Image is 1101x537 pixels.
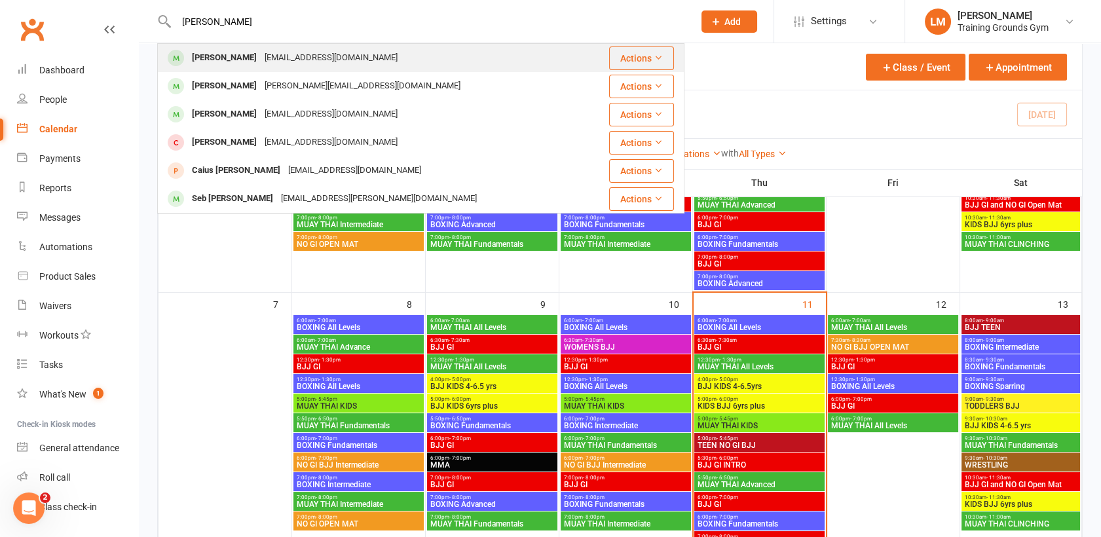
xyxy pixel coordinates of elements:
span: 8:00am [964,318,1077,324]
div: [EMAIL_ADDRESS][DOMAIN_NAME] [261,105,401,124]
span: BOXING Intermediate [296,481,421,489]
span: MUAY THAI Intermediate [296,221,421,229]
span: 7:00pm [563,514,688,520]
span: 6:00am [296,318,421,324]
span: - 7:00am [849,318,870,324]
span: NO GI BJJ Intermediate [296,461,421,469]
span: 6:30am [563,337,688,343]
span: - 6:50pm [316,416,337,422]
button: Actions [609,103,674,126]
span: - 7:30am [716,337,737,343]
span: BJJ GI [697,500,822,508]
span: 5:30pm [697,455,822,461]
span: - 7:00pm [316,435,337,441]
button: Actions [609,187,674,211]
div: Caius [PERSON_NAME] [188,161,284,180]
div: 11 [802,293,826,314]
a: Automations [17,232,138,262]
span: BOXING All Levels [563,382,688,390]
a: Payments [17,144,138,174]
div: [PERSON_NAME] [188,77,261,96]
span: - 8:00pm [449,215,471,221]
div: 12 [936,293,960,314]
span: - 10:30am [983,455,1007,461]
span: 10:30am [964,475,1077,481]
span: 9:30am [964,435,1077,441]
span: - 5:45pm [316,396,337,402]
span: 6:30am [430,337,555,343]
span: MUAY THAI KIDS [697,422,822,430]
span: BOXING Fundamentals [563,500,688,508]
span: BJJ KIDS 4-6.5yrs [697,382,822,390]
span: MUAY THAI Advance [296,343,421,351]
span: 7:00pm [430,234,555,240]
span: 5:50pm [296,416,421,422]
span: - 7:00pm [316,455,337,461]
span: - 7:00pm [449,455,471,461]
span: - 8:00pm [316,234,337,240]
span: - 11:30am [986,475,1011,481]
div: 7 [273,293,291,314]
span: MUAY THAI CLINCHING [964,240,1077,248]
button: Add [701,10,757,33]
span: BOXING Intermediate [964,343,1077,351]
span: - 8:00pm [316,494,337,500]
span: MMA [430,461,555,469]
div: Calendar [39,124,77,134]
span: - 10:30am [983,435,1007,441]
span: - 8:00pm [583,234,605,240]
span: - 8:00pm [449,234,471,240]
span: BOXING All Levels [296,324,421,331]
div: Reports [39,183,71,193]
div: [EMAIL_ADDRESS][DOMAIN_NAME] [261,48,401,67]
span: BOXING All Levels [830,382,956,390]
span: - 5:45pm [583,396,605,402]
span: MUAY THAI KIDS [563,402,688,410]
span: MUAY THAI Advanced [697,481,822,489]
span: - 7:00pm [850,396,872,402]
span: BJJ GI [563,481,688,489]
span: MUAY THAI Fundamentals [964,441,1077,449]
span: MUAY THAI All Levels [430,324,555,331]
span: 5:00pm [697,435,822,441]
span: - 11:00am [986,514,1011,520]
button: Appointment [969,54,1067,81]
span: 6:00pm [830,396,956,402]
span: MUAY THAI Intermediate [296,500,421,508]
span: MUAY THAI All Levels [830,422,956,430]
span: BOXING Advanced [430,221,555,229]
span: - 8:30am [849,337,870,343]
span: 6:00pm [563,416,688,422]
div: Product Sales [39,271,96,282]
span: BJJ KIDS 6yrs plus [430,402,555,410]
span: 6:00am [563,318,688,324]
span: BJJ GI [563,363,688,371]
span: - 8:00pm [583,215,605,221]
span: - 8:00pm [449,514,471,520]
span: 12:30pm [296,357,421,363]
span: - 7:00am [582,318,603,324]
span: 6:00pm [563,455,688,461]
a: Messages [17,203,138,232]
span: 5:50pm [697,475,822,481]
span: NO GI OPEN MAT [296,520,421,528]
span: BJJ GI INTRO [697,461,822,469]
button: Class / Event [866,54,965,81]
span: NO GI BJJ OPEN MAT [830,343,956,351]
span: MUAY THAI All Levels [697,363,822,371]
a: Reports [17,174,138,203]
span: 6:30am [697,337,822,343]
span: 5:00pm [697,396,822,402]
span: 8:30am [964,357,1077,363]
span: - 7:00am [716,318,737,324]
span: - 5:45pm [717,435,738,441]
th: Fri [827,169,960,196]
span: 7:00pm [697,274,822,280]
span: - 7:00pm [717,494,738,500]
div: People [39,94,67,105]
span: MUAY THAI Fundamentals [430,240,555,248]
span: 7:00pm [563,475,688,481]
span: - 9:00am [983,318,1004,324]
span: - 8:00pm [316,475,337,481]
button: Actions [609,159,674,183]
